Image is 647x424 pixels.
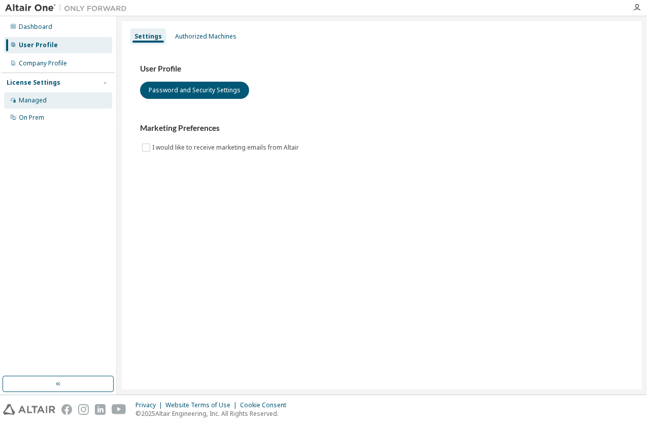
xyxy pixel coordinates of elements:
[5,3,132,13] img: Altair One
[61,404,72,415] img: facebook.svg
[140,82,249,99] button: Password and Security Settings
[140,123,624,133] h3: Marketing Preferences
[19,114,44,122] div: On Prem
[78,404,89,415] img: instagram.svg
[19,23,52,31] div: Dashboard
[7,79,60,87] div: License Settings
[175,32,236,41] div: Authorized Machines
[134,32,162,41] div: Settings
[19,59,67,67] div: Company Profile
[19,96,47,104] div: Managed
[95,404,106,415] img: linkedin.svg
[152,142,301,154] label: I would like to receive marketing emails from Altair
[112,404,126,415] img: youtube.svg
[135,401,165,409] div: Privacy
[240,401,292,409] div: Cookie Consent
[19,41,58,49] div: User Profile
[3,404,55,415] img: altair_logo.svg
[165,401,240,409] div: Website Terms of Use
[135,409,292,418] p: © 2025 Altair Engineering, Inc. All Rights Reserved.
[140,64,624,74] h3: User Profile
